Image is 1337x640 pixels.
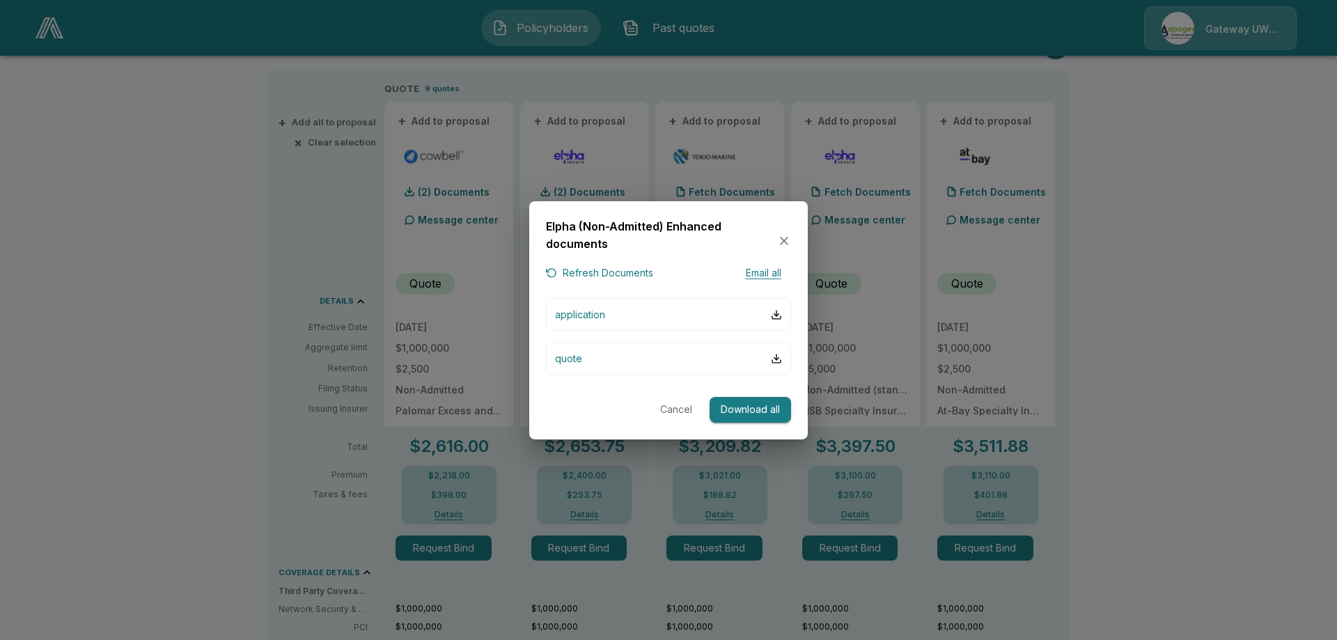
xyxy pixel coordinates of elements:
[546,298,791,331] button: application
[546,217,777,253] h6: Elpha (Non-Admitted) Enhanced documents
[546,265,653,282] button: Refresh Documents
[546,342,791,375] button: quote
[654,397,698,423] button: Cancel
[555,307,605,322] p: application
[710,397,791,423] button: Download all
[735,265,791,282] button: Email all
[555,351,582,366] p: quote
